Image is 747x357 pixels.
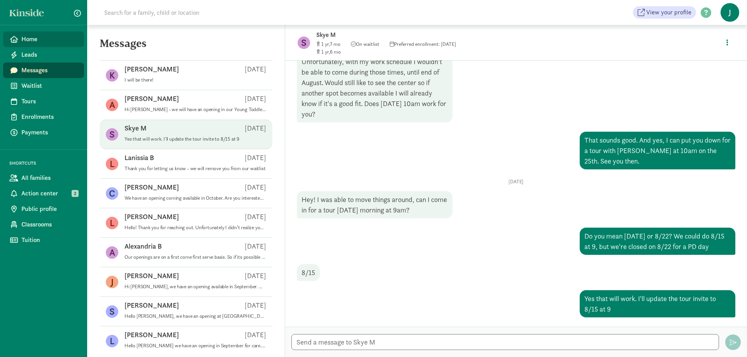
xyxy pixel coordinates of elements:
[21,81,78,91] span: Waitlist
[124,64,179,74] p: [PERSON_NAME]
[106,217,118,229] figure: L
[245,153,266,162] p: [DATE]
[124,195,266,201] p: We have an opening coming available in October. Are you interested in a tour and talking about en...
[124,106,266,113] p: Hi [PERSON_NAME] - we will have an opening in our Young Toddler room starting [DATE]. Are you sti...
[124,136,266,142] p: Yes that will work. I'll update the tour invite to 8/15 at 9
[124,165,266,172] p: Thank you for letting us know - we will remove you from our waitlist
[580,132,735,169] div: That sounds good. And yes, I can put you down for a tour with [PERSON_NAME] at 10am on the 25th. ...
[124,284,266,290] p: Hi [PERSON_NAME], we have an opening available in September. Would you like to take a tour and ta...
[330,49,341,55] span: 6
[106,246,118,259] figure: A
[297,191,452,218] div: Hey! I was able to move things around, can I come in for a tour [DATE] morning at 9am?
[297,179,735,185] p: [DATE]
[245,212,266,221] p: [DATE]
[3,47,84,63] a: Leads
[3,94,84,109] a: Tours
[21,128,78,137] span: Payments
[351,41,379,47] span: On waitlist
[21,220,78,229] span: Classrooms
[124,153,154,162] p: Lanissia B
[330,41,340,47] span: 7
[21,50,78,59] span: Leads
[106,69,118,82] figure: K
[124,343,266,349] p: Hello [PERSON_NAME] we have an opening in September for care. Please let us know if you would lik...
[124,313,266,319] p: Hello [PERSON_NAME], we have an opening at [GEOGRAPHIC_DATA]. Would you like to schedule a tour a...
[3,78,84,94] a: Waitlist
[390,41,456,47] span: Preferred enrollment: [DATE]
[124,271,179,280] p: [PERSON_NAME]
[633,6,696,19] a: View your profile
[3,186,84,201] a: Action center 2
[106,276,118,288] figure: J
[297,53,452,122] div: Unfortunately, with my work schedule I wouldn't be able to come during those times, until end of ...
[245,242,266,251] p: [DATE]
[3,217,84,232] a: Classrooms
[106,305,118,318] figure: S
[21,235,78,245] span: Tuition
[321,41,330,47] span: 1
[21,189,78,198] span: Action center
[21,204,78,214] span: Public profile
[21,97,78,106] span: Tours
[321,49,330,55] span: 1
[3,232,84,248] a: Tuition
[106,128,118,141] figure: S
[124,183,179,192] p: [PERSON_NAME]
[3,201,84,217] a: Public profile
[124,225,266,231] p: Hello! Thank you for reaching out. Unfortunately I didn’t realize you opened at 7:00 and both my ...
[708,320,747,357] iframe: Chat Widget
[124,254,266,260] p: Our openings are on a first come first serve basis. So if its possible to schedule something soon...
[21,112,78,122] span: Enrollments
[124,124,147,133] p: Skye M
[245,124,266,133] p: [DATE]
[124,94,179,103] p: [PERSON_NAME]
[316,30,561,40] p: Skye M
[580,228,735,255] div: Do you mean [DATE] or 8/22? We could do 8/15 at 9, but we're closed on 8/22 for a PD day
[106,187,118,200] figure: C
[106,99,118,111] figure: A
[245,271,266,280] p: [DATE]
[3,31,84,47] a: Home
[245,330,266,340] p: [DATE]
[21,35,78,44] span: Home
[580,290,735,317] div: Yes that will work. I'll update the tour invite to 8/15 at 9
[298,37,310,49] figure: S
[124,212,179,221] p: [PERSON_NAME]
[124,77,266,83] p: I will be there!
[721,3,739,22] span: J
[72,190,79,197] span: 2
[3,170,84,186] a: All families
[245,301,266,310] p: [DATE]
[100,5,318,20] input: Search for a family, child or location
[124,301,179,310] p: [PERSON_NAME]
[106,335,118,347] figure: L
[87,37,285,56] h5: Messages
[124,330,179,340] p: [PERSON_NAME]
[245,94,266,103] p: [DATE]
[297,264,320,281] div: 8/15
[3,109,84,125] a: Enrollments
[245,64,266,74] p: [DATE]
[124,242,162,251] p: Alexandria B
[21,66,78,75] span: Messages
[646,8,691,17] span: View your profile
[245,183,266,192] p: [DATE]
[3,63,84,78] a: Messages
[21,173,78,183] span: All families
[106,158,118,170] figure: L
[3,125,84,140] a: Payments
